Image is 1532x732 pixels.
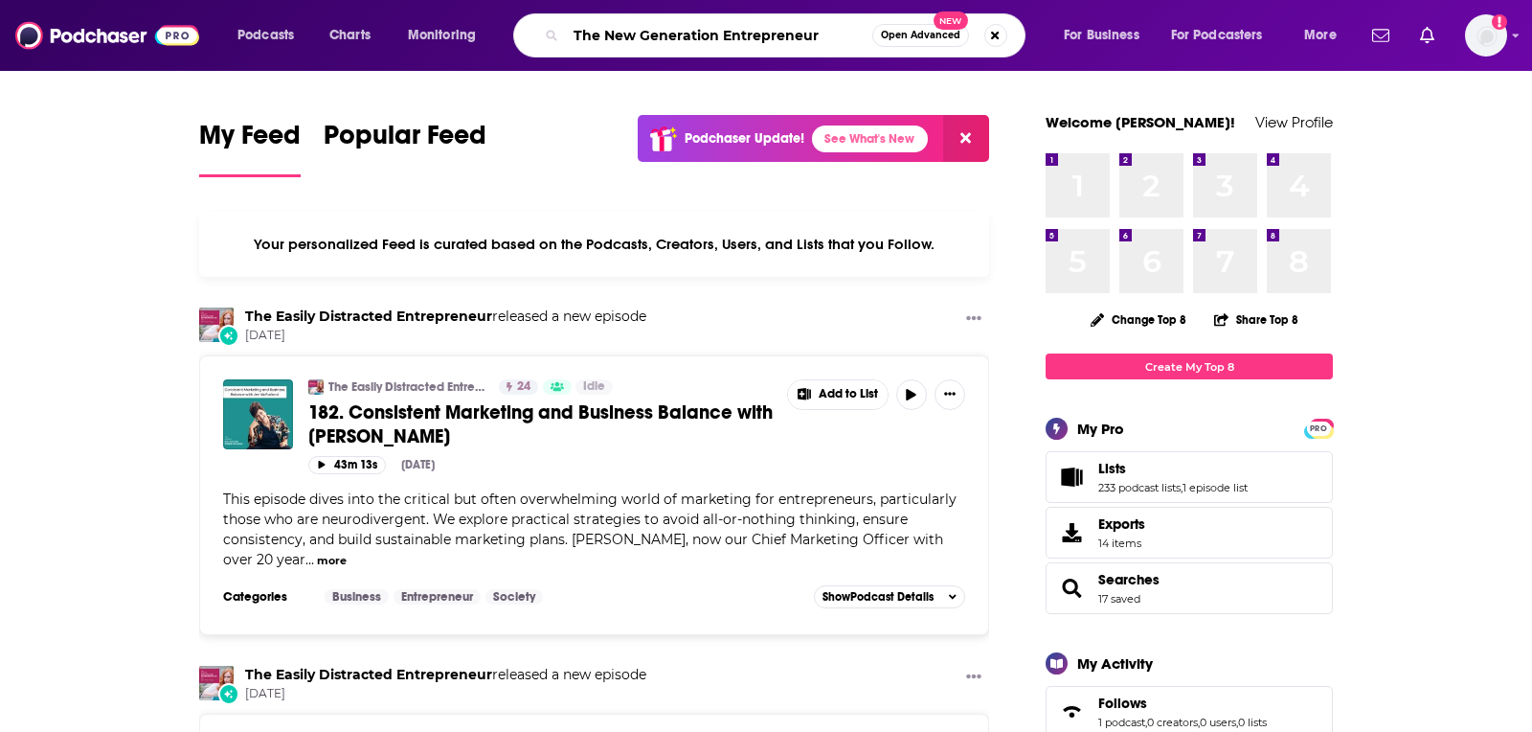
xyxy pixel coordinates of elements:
[1046,562,1333,614] span: Searches
[224,20,319,51] button: open menu
[1098,460,1126,477] span: Lists
[199,666,234,700] img: The Easily Distracted Entrepreneur
[245,666,492,683] a: The Easily Distracted Entrepreneur
[245,308,646,326] h3: released a new episode
[1098,571,1160,588] a: Searches
[324,119,486,177] a: Popular Feed
[1098,695,1147,712] span: Follows
[872,24,969,47] button: Open AdvancedNew
[517,377,530,397] span: 24
[317,553,347,569] button: more
[1291,20,1361,51] button: open menu
[1181,481,1183,494] span: ,
[308,456,386,474] button: 43m 13s
[958,308,989,332] button: Show More Button
[1213,301,1299,338] button: Share Top 8
[223,379,293,449] img: 182. Consistent Marketing and Business Balance with Jen McFarland
[329,22,371,49] span: Charts
[934,11,968,30] span: New
[218,683,239,704] div: New Episode
[245,308,492,325] a: The Easily Distracted Entrepreneur
[1098,592,1140,606] a: 17 saved
[199,119,301,177] a: My Feed
[199,308,234,342] img: The Easily Distracted Entrepreneur
[1307,422,1330,436] span: PRO
[1046,354,1333,379] a: Create My Top 8
[1200,716,1236,729] a: 0 users
[1050,20,1163,51] button: open menu
[1465,14,1507,57] button: Show profile menu
[218,325,239,346] div: New Episode
[223,491,957,568] span: This episode dives into the critical but often overwhelming world of marketing for entrepreneurs,...
[566,20,872,51] input: Search podcasts, credits, & more...
[199,212,989,277] div: Your personalized Feed is curated based on the Podcasts, Creators, Users, and Lists that you Follow.
[1145,716,1147,729] span: ,
[1198,716,1200,729] span: ,
[1465,14,1507,57] img: User Profile
[822,590,934,604] span: Show Podcast Details
[485,589,543,605] a: Society
[1098,716,1145,729] a: 1 podcast
[1077,420,1124,438] div: My Pro
[819,387,878,401] span: Add to List
[1236,716,1238,729] span: ,
[583,377,605,397] span: Idle
[223,589,309,605] h3: Categories
[1098,460,1248,477] a: Lists
[1046,507,1333,559] a: Exports
[499,379,538,395] a: 24
[394,20,501,51] button: open menu
[1052,575,1091,602] a: Searches
[308,400,774,448] a: 182. Consistent Marketing and Business Balance with [PERSON_NAME]
[531,13,1044,57] div: Search podcasts, credits, & more...
[1098,481,1181,494] a: 233 podcast lists
[1304,22,1337,49] span: More
[308,400,773,448] span: 182. Consistent Marketing and Business Balance with [PERSON_NAME]
[1079,308,1198,332] button: Change Top 8
[812,126,928,152] a: See What's New
[199,119,301,163] span: My Feed
[308,379,324,395] img: The Easily Distracted Entrepreneur
[1147,716,1198,729] a: 0 creators
[1255,113,1333,131] a: View Profile
[1307,421,1330,435] a: PRO
[245,666,646,684] h3: released a new episode
[15,17,199,54] img: Podchaser - Follow, Share and Rate Podcasts
[305,551,314,568] span: ...
[1098,515,1145,533] span: Exports
[1238,716,1267,729] a: 0 lists
[324,119,486,163] span: Popular Feed
[1046,451,1333,503] span: Lists
[328,379,486,395] a: The Easily Distracted Entrepreneur
[1052,519,1091,546] span: Exports
[394,589,481,605] a: Entrepreneur
[1077,654,1153,673] div: My Activity
[788,380,888,409] button: Show More Button
[1098,537,1145,550] span: 14 items
[575,379,613,395] a: Idle
[317,20,382,51] a: Charts
[237,22,294,49] span: Podcasts
[1046,113,1235,131] a: Welcome [PERSON_NAME]!
[325,589,389,605] a: Business
[685,130,804,147] p: Podchaser Update!
[1412,19,1442,52] a: Show notifications dropdown
[1098,695,1267,712] a: Follows
[1364,19,1397,52] a: Show notifications dropdown
[1171,22,1263,49] span: For Podcasters
[408,22,476,49] span: Monitoring
[1052,464,1091,491] a: Lists
[1064,22,1139,49] span: For Business
[881,31,960,40] span: Open Advanced
[935,379,965,410] button: Show More Button
[1159,20,1291,51] button: open menu
[1052,698,1091,725] a: Follows
[245,686,646,702] span: [DATE]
